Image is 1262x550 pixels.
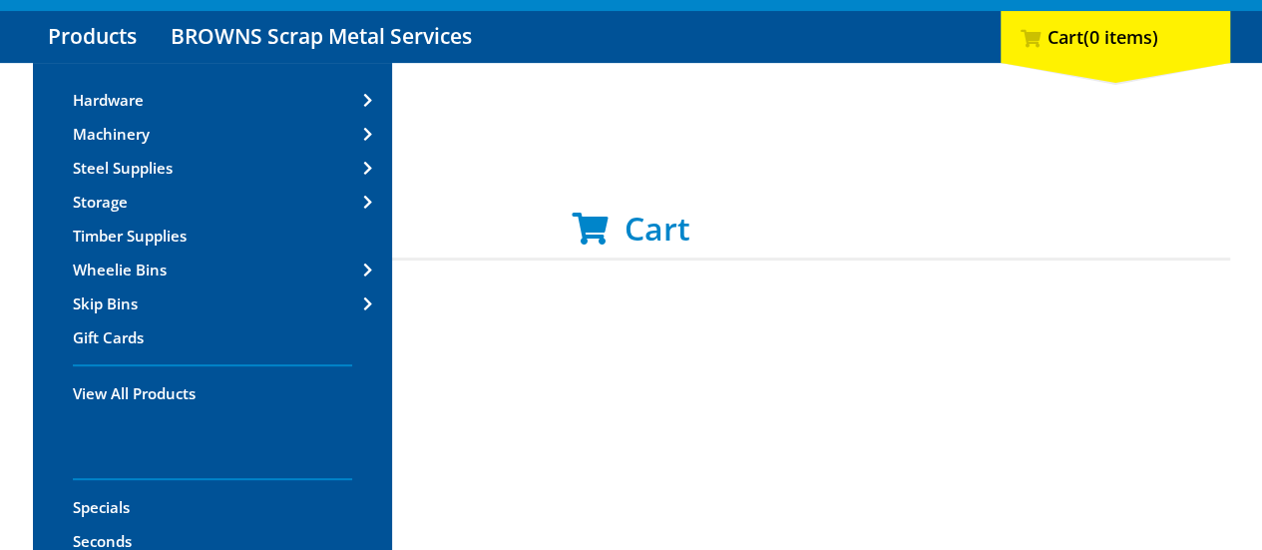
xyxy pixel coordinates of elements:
[73,293,138,313] span: Skip Bins
[33,280,1230,304] p: You have no items in your shopping list.
[33,186,392,218] a: Go to the Storage page
[1083,25,1158,49] span: (0 items)
[33,84,392,116] a: Go to the Hardware page
[73,90,144,110] span: Hardware
[33,11,152,63] a: Go to the Products page
[73,226,187,246] span: Timber Supplies
[33,377,392,409] a: Go to the Products page
[33,152,392,184] a: Go to the Steel Supplies page
[33,254,392,285] a: Go to the Wheelie Bins page
[73,158,173,178] span: Steel Supplies
[33,118,392,150] a: Go to the Machinery page
[156,11,487,63] a: Go to the BROWNS Scrap Metal Services page
[73,260,167,279] span: Wheelie Bins
[625,207,690,250] span: Cart
[73,192,128,212] span: Storage
[33,220,392,252] a: Go to the Timber Supplies page
[33,491,392,523] a: Go to the Specials page
[1001,11,1230,63] div: Cart
[73,383,196,403] span: View All Products
[73,497,130,517] span: Specials
[33,321,392,353] a: Go to the Gift Cards page
[73,124,150,144] span: Machinery
[73,327,144,347] span: Gift Cards
[33,113,1230,153] h1: Checkout
[33,287,392,319] a: Go to the Skip Bins page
